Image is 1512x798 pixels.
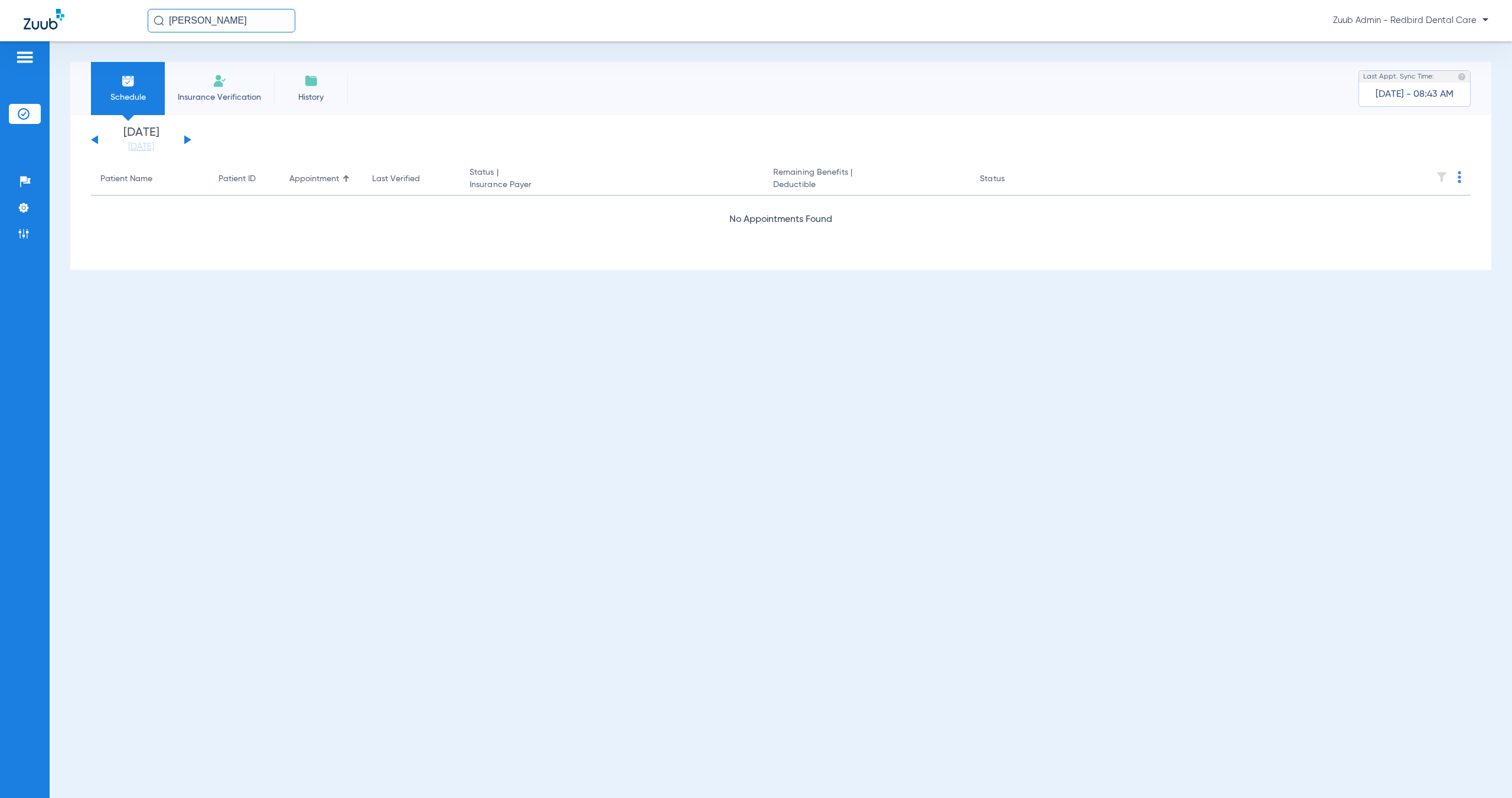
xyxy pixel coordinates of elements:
[100,173,152,185] div: Patient Name
[970,163,1050,196] th: Status
[372,173,420,185] div: Last Verified
[1333,15,1488,27] span: Zuub Admin - Redbird Dental Care
[372,173,451,185] div: Last Verified
[106,127,177,153] li: [DATE]
[283,91,339,103] span: History
[213,74,227,88] img: Manual Insurance Verification
[154,15,164,26] img: Search Icon
[289,173,339,185] div: Appointment
[289,173,353,185] div: Appointment
[148,9,295,32] input: Search for patients
[304,74,318,88] img: History
[1376,89,1454,100] span: [DATE] - 08:43 AM
[100,173,200,185] div: Patient Name
[460,163,764,196] th: Status |
[219,173,256,185] div: Patient ID
[1458,73,1466,81] img: last sync help info
[100,91,156,103] span: Schedule
[24,9,64,30] img: Zuub Logo
[174,91,265,103] span: Insurance Verification
[15,50,34,64] img: hamburger-icon
[1458,171,1461,183] img: group-dot-blue.svg
[121,74,135,88] img: Schedule
[1436,171,1448,183] img: filter.svg
[219,173,271,185] div: Patient ID
[91,212,1471,227] div: No Appointments Found
[106,141,177,153] a: [DATE]
[1363,71,1434,83] span: Last Appt. Sync Time:
[764,163,970,196] th: Remaining Benefits |
[470,179,754,191] span: Insurance Payer
[773,179,961,191] span: Deductible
